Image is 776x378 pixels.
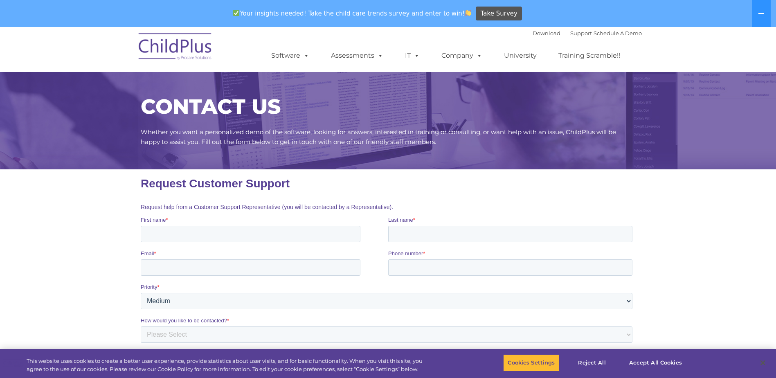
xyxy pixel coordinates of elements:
[397,47,428,64] a: IT
[550,47,628,64] a: Training Scramble!!
[263,47,317,64] a: Software
[433,47,490,64] a: Company
[594,30,642,36] a: Schedule A Demo
[533,30,560,36] a: Download
[476,7,522,21] a: Take Survey
[567,354,618,371] button: Reject All
[141,94,281,119] span: CONTACT US
[323,47,391,64] a: Assessments
[481,7,517,21] span: Take Survey
[27,357,427,373] div: This website uses cookies to create a better user experience, provide statistics about user visit...
[135,27,216,68] img: ChildPlus by Procare Solutions
[625,354,686,371] button: Accept All Cookies
[570,30,592,36] a: Support
[503,354,559,371] button: Cookies Settings
[141,128,616,146] span: Whether you want a personalized demo of the software, looking for answers, interested in training...
[496,47,545,64] a: University
[754,354,772,372] button: Close
[533,30,642,36] font: |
